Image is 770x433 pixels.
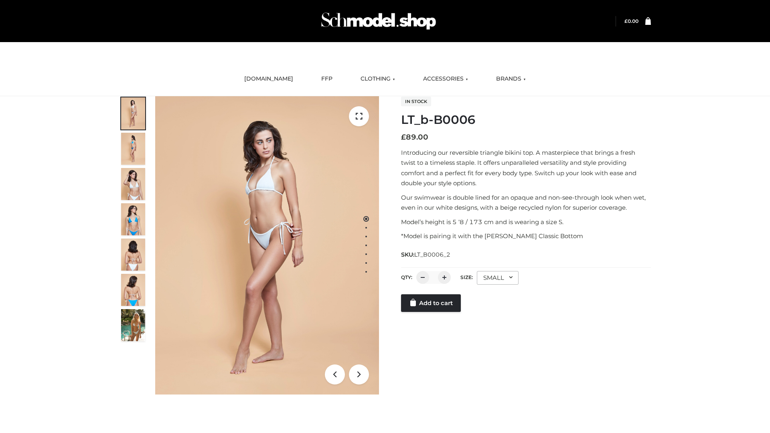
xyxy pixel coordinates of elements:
[355,70,401,88] a: CLOTHING
[121,133,145,165] img: ArielClassicBikiniTop_CloudNine_AzureSky_OW114ECO_2-scaled.jpg
[460,274,473,280] label: Size:
[155,96,379,395] img: LT_b-B0006
[490,70,532,88] a: BRANDS
[121,309,145,341] img: Arieltop_CloudNine_AzureSky2.jpg
[624,18,628,24] span: £
[121,239,145,271] img: ArielClassicBikiniTop_CloudNine_AzureSky_OW114ECO_7-scaled.jpg
[401,133,406,142] span: £
[121,203,145,235] img: ArielClassicBikiniTop_CloudNine_AzureSky_OW114ECO_4-scaled.jpg
[401,148,651,188] p: Introducing our reversible triangle bikini top. A masterpiece that brings a fresh twist to a time...
[401,113,651,127] h1: LT_b-B0006
[401,231,651,241] p: *Model is pairing it with the [PERSON_NAME] Classic Bottom
[624,18,638,24] a: £0.00
[315,70,338,88] a: FFP
[401,274,412,280] label: QTY:
[401,294,461,312] a: Add to cart
[401,133,428,142] bdi: 89.00
[401,192,651,213] p: Our swimwear is double lined for an opaque and non-see-through look when wet, even in our white d...
[624,18,638,24] bdi: 0.00
[401,250,451,259] span: SKU:
[238,70,299,88] a: [DOMAIN_NAME]
[121,97,145,129] img: ArielClassicBikiniTop_CloudNine_AzureSky_OW114ECO_1-scaled.jpg
[417,70,474,88] a: ACCESSORIES
[401,97,431,106] span: In stock
[401,217,651,227] p: Model’s height is 5 ‘8 / 173 cm and is wearing a size S.
[121,168,145,200] img: ArielClassicBikiniTop_CloudNine_AzureSky_OW114ECO_3-scaled.jpg
[318,5,439,37] img: Schmodel Admin 964
[414,251,450,258] span: LT_B0006_2
[121,274,145,306] img: ArielClassicBikiniTop_CloudNine_AzureSky_OW114ECO_8-scaled.jpg
[477,271,519,285] div: SMALL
